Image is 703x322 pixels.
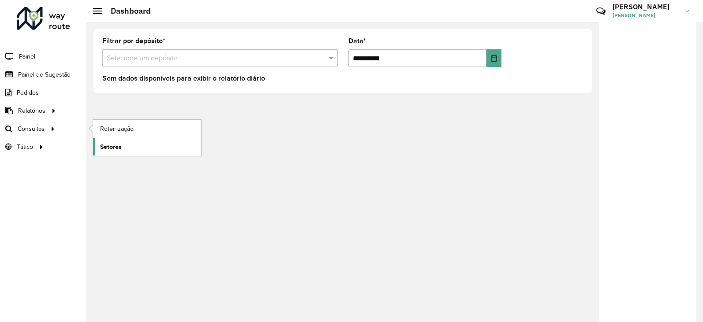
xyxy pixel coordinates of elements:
[18,106,45,115] span: Relatórios
[18,124,45,133] span: Consultas
[100,142,122,152] span: Setores
[613,11,679,19] span: [PERSON_NAME]
[19,52,35,61] span: Painel
[93,120,201,137] a: Roteirização
[93,138,201,155] a: Setores
[17,88,39,97] span: Pedidos
[102,73,265,84] label: Sem dados disponíveis para exibir o relatório diário
[613,3,679,11] h3: [PERSON_NAME]
[348,36,366,46] label: Data
[102,36,165,46] label: Filtrar por depósito
[17,142,33,152] span: Tático
[100,124,134,133] span: Roteirização
[486,49,501,67] button: Choose Date
[18,70,71,79] span: Painel de Sugestão
[102,6,151,16] h2: Dashboard
[591,2,610,21] a: Contato Rápido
